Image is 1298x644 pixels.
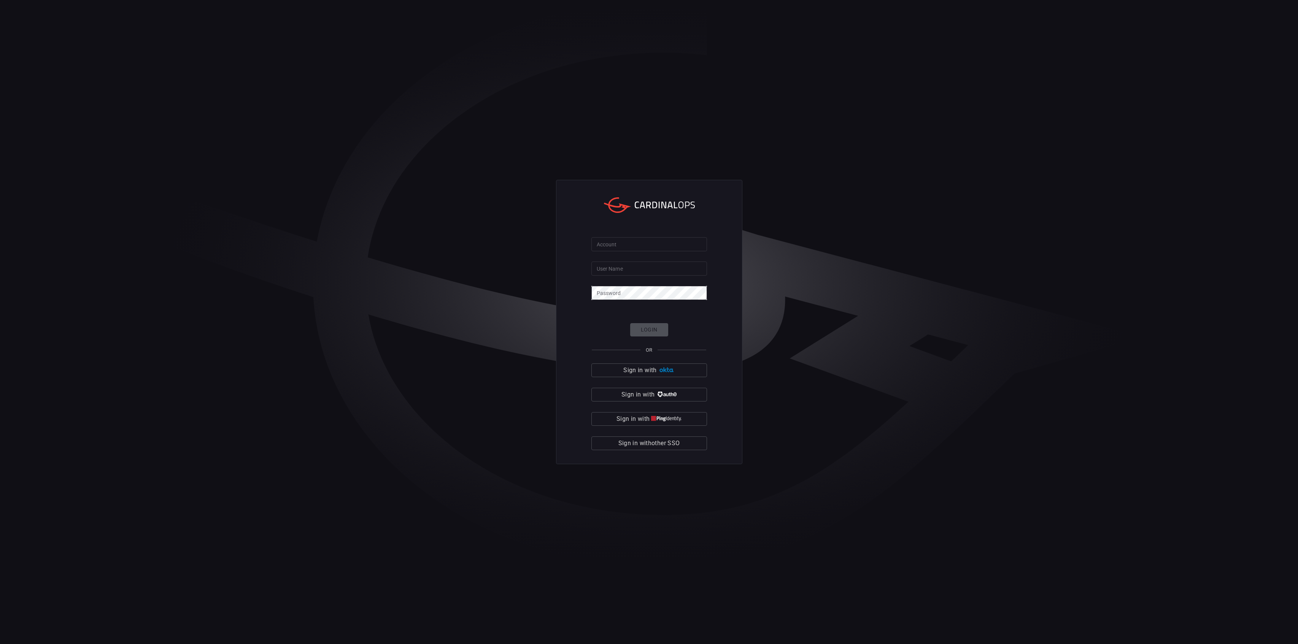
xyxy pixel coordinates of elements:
span: Sign in with [623,365,656,376]
button: Sign in withother SSO [591,436,707,450]
button: Sign in with [591,388,707,401]
button: Sign in with [591,412,707,426]
img: quu4iresuhQAAAABJRU5ErkJggg== [651,416,682,422]
button: Sign in with [591,363,707,377]
span: Sign in with [621,389,655,400]
span: Sign in with [616,414,650,424]
img: Ad5vKXme8s1CQAAAABJRU5ErkJggg== [658,367,675,373]
input: Type your account [591,237,707,251]
span: OR [646,347,652,353]
input: Type your user name [591,262,707,276]
img: vP8Hhh4KuCH8AavWKdZY7RZgAAAAASUVORK5CYII= [656,392,677,397]
span: Sign in with other SSO [618,438,680,449]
